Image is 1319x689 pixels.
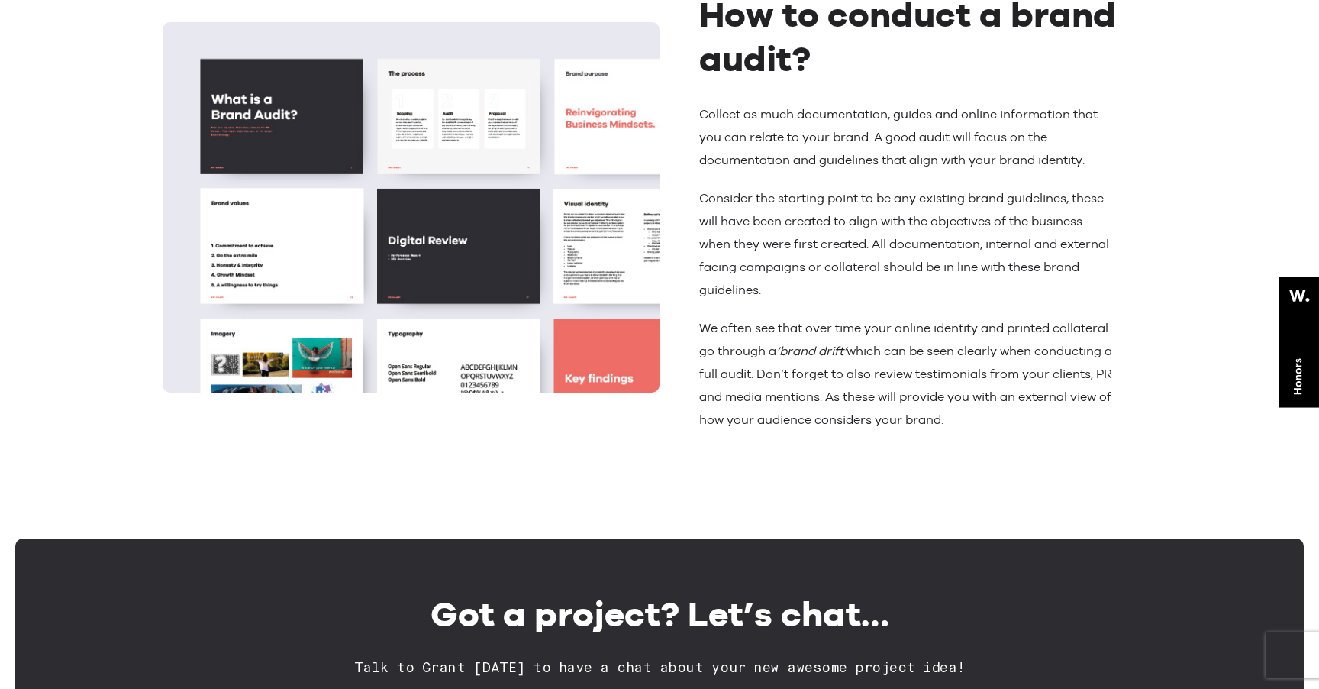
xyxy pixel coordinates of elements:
[699,103,1117,172] p: Collect as much documentation, guides and online information that you can relate to your brand. A...
[31,659,1288,678] h3: Talk to Grant [DATE] to have a chat about your new awesome project idea!
[776,344,847,358] em: ‘brand drift’
[699,187,1117,302] p: Consider the starting point to be any existing brand guidelines, these will have been created to ...
[31,592,1288,636] h2: Got a project? Let’s chat…
[699,317,1117,432] p: We often see that over time your online identity and printed collateral go through a which can be...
